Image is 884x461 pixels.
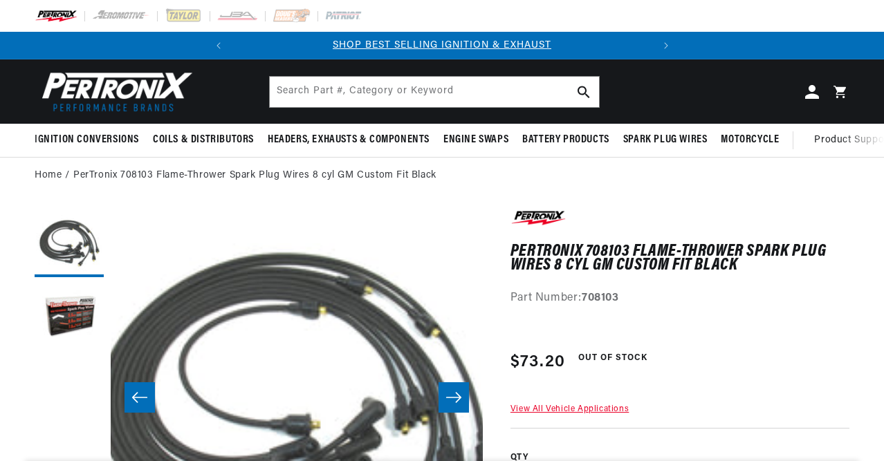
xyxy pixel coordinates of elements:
a: SHOP BEST SELLING IGNITION & EXHAUST [333,40,551,50]
summary: Coils & Distributors [146,124,261,156]
span: Ignition Conversions [35,133,139,147]
summary: Ignition Conversions [35,124,146,156]
span: Battery Products [522,133,609,147]
a: Home [35,168,62,183]
nav: breadcrumbs [35,168,849,183]
summary: Engine Swaps [436,124,515,156]
span: Spark Plug Wires [623,133,708,147]
h1: PerTronix 708103 Flame-Thrower Spark Plug Wires 8 cyl GM Custom Fit Black [510,245,849,273]
span: $73.20 [510,350,566,375]
a: PerTronix 708103 Flame-Thrower Spark Plug Wires 8 cyl GM Custom Fit Black [73,168,436,183]
button: Load image 1 in gallery view [35,208,104,277]
div: Announcement [232,38,652,53]
button: Translation missing: en.sections.announcements.previous_announcement [205,32,232,59]
button: Slide right [439,382,469,413]
summary: Spark Plug Wires [616,124,715,156]
img: Pertronix [35,68,194,115]
summary: Headers, Exhausts & Components [261,124,436,156]
strong: 708103 [582,292,619,303]
button: Slide left [125,382,155,413]
span: Motorcycle [721,133,779,147]
span: Out of Stock [571,350,655,367]
button: Search Part #, Category or Keyword [569,77,599,107]
input: Search Part #, Category or Keyword [270,77,599,107]
button: Load image 2 in gallery view [35,284,104,353]
span: Headers, Exhausts & Components [268,133,430,147]
summary: Motorcycle [714,124,786,156]
div: Part Number: [510,290,849,308]
button: Translation missing: en.sections.announcements.next_announcement [652,32,680,59]
a: View All Vehicle Applications [510,405,629,413]
span: Engine Swaps [443,133,508,147]
summary: Battery Products [515,124,616,156]
span: Coils & Distributors [153,133,254,147]
div: 1 of 2 [232,38,652,53]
